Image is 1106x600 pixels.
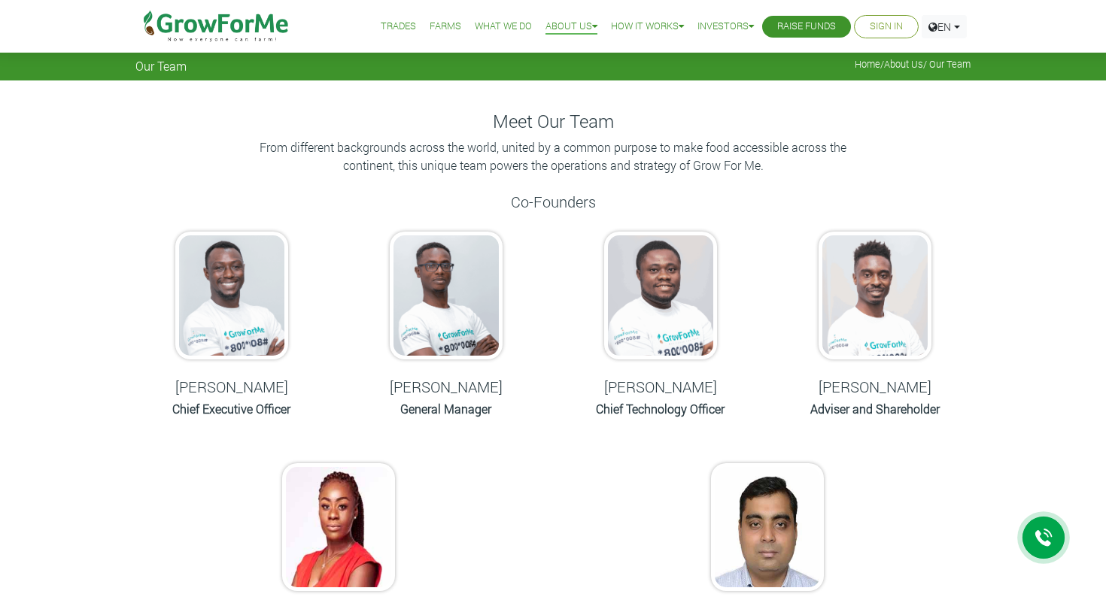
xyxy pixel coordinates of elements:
h5: Co-Founders [135,192,971,211]
h5: [PERSON_NAME] [572,377,749,395]
a: Trades [381,19,416,35]
h6: Chief Executive Officer [143,402,320,416]
h6: General Manager [357,402,534,416]
img: growforme image [390,232,503,359]
a: Investors [697,19,754,35]
a: Farms [430,19,461,35]
a: Raise Funds [777,19,836,35]
a: About Us [545,19,597,35]
span: Our Team [135,59,187,73]
a: How it Works [611,19,684,35]
img: growforme image [819,232,931,359]
h6: Chief Technology Officer [572,402,749,416]
img: growforme image [604,232,717,359]
a: EN [922,15,967,38]
img: growforme image [175,232,288,359]
h5: [PERSON_NAME] [357,377,534,395]
a: What We Do [475,19,532,35]
h5: [PERSON_NAME] [786,377,963,395]
h6: Adviser and Shareholder [786,402,963,416]
img: growforme image [711,463,824,591]
h4: Meet Our Team [135,111,971,132]
span: / / Our Team [855,59,971,70]
a: Home [855,58,880,70]
a: About Us [884,58,923,70]
p: From different backgrounds across the world, united by a common purpose to make food accessible a... [252,138,854,174]
a: Sign In [870,19,903,35]
img: growforme image [282,463,395,591]
h5: [PERSON_NAME] [143,377,320,395]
